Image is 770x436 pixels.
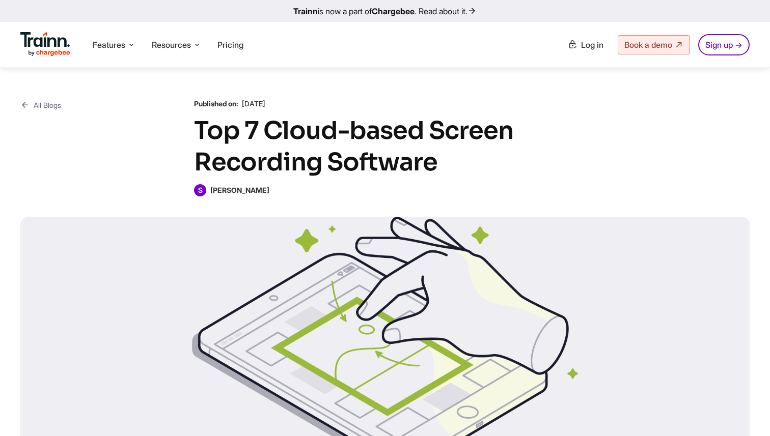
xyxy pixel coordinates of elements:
img: Trainn Logo [20,32,70,56]
a: Sign up → [698,34,750,55]
a: Book a demo [618,35,690,54]
a: All Blogs [20,99,61,111]
b: Trainn [293,6,318,16]
span: [DATE] [242,99,265,108]
b: [PERSON_NAME] [210,186,269,194]
a: Pricing [217,40,243,50]
span: Features [93,39,125,50]
span: Book a demo [624,40,672,50]
span: Resources [152,39,191,50]
a: Log in [562,36,610,54]
b: Published on: [194,99,238,108]
h1: Top 7 Cloud-based Screen Recording Software [194,115,576,178]
b: Chargebee [372,6,415,16]
span: Log in [581,40,603,50]
span: S [194,184,206,196]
